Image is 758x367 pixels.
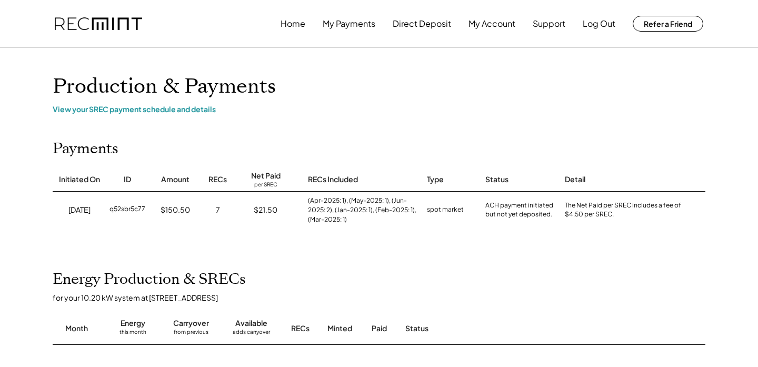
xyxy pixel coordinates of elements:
div: RECs [208,174,227,185]
div: RECs Included [308,174,358,185]
div: [DATE] [68,205,91,215]
div: 7 [216,205,220,215]
img: recmint-logotype%403x.png [55,17,142,31]
div: $150.50 [161,205,190,215]
div: spot market [427,205,464,215]
div: Status [405,323,584,334]
h1: Production & Payments [53,74,705,99]
button: Log Out [583,13,615,34]
div: Energy [121,318,145,329]
div: Initiated On [59,174,100,185]
h2: Payments [53,140,118,158]
div: this month [119,329,146,339]
div: Status [485,174,508,185]
div: Amount [161,174,189,185]
div: q52sbr5c77 [109,205,145,215]
div: Minted [327,323,352,334]
div: ID [124,174,131,185]
div: RECs [291,323,310,334]
div: (Apr-2025: 1), (May-2025: 1), (Jun-2025: 2), (Jan-2025: 1), (Feb-2025: 1), (Mar-2025: 1) [308,196,416,224]
div: Paid [372,323,387,334]
div: from previous [174,329,208,339]
div: Net Paid [251,171,281,181]
div: per SREC [254,181,277,189]
button: Support [533,13,565,34]
div: Month [65,323,88,334]
button: Refer a Friend [633,16,703,32]
div: ACH payment initiated but not yet deposited. [485,201,554,219]
div: The Net Paid per SREC includes a fee of $4.50 per SREC. [565,201,686,219]
div: $21.50 [254,205,277,215]
div: Carryover [173,318,209,329]
div: adds carryover [233,329,270,339]
button: Home [281,13,305,34]
div: Detail [565,174,585,185]
div: for your 10.20 kW system at [STREET_ADDRESS] [53,293,716,302]
div: Available [235,318,267,329]
div: Type [427,174,444,185]
button: My Account [468,13,515,34]
button: My Payments [323,13,375,34]
button: Direct Deposit [393,13,451,34]
div: View your SREC payment schedule and details [53,104,705,114]
h2: Energy Production & SRECs [53,271,246,289]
